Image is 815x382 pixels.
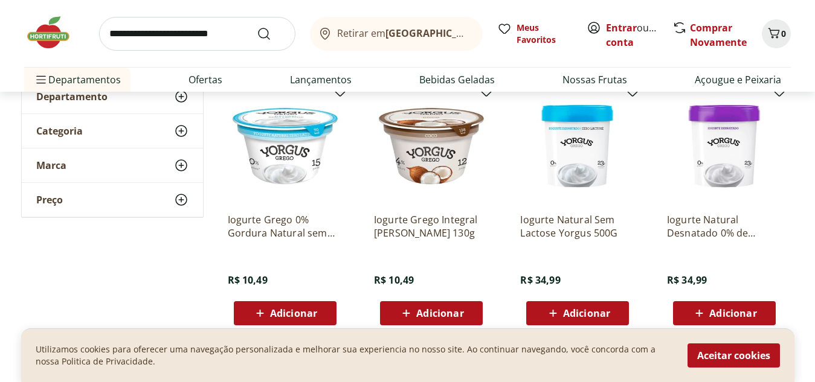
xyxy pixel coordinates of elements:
button: Adicionar [234,301,337,325]
a: Ofertas [188,72,222,87]
span: R$ 34,99 [667,273,707,287]
img: Iogurte Grego 0% Gordura Natural sem Lactose Yorgus 130g [228,89,343,203]
span: Preço [36,194,63,206]
button: Adicionar [380,301,483,325]
span: Adicionar [563,308,610,318]
span: R$ 10,49 [228,273,268,287]
input: search [99,17,295,51]
button: Retirar em[GEOGRAPHIC_DATA]/[GEOGRAPHIC_DATA] [310,17,483,51]
span: Marca [36,159,66,171]
span: R$ 34,99 [520,273,560,287]
a: Criar conta [606,21,672,49]
a: Entrar [606,21,637,34]
a: Iogurte Natural Sem Lactose Yorgus 500G [520,213,635,240]
span: Meus Favoritos [517,22,572,46]
button: Departamento [22,80,203,113]
a: Nossas Frutas [562,72,627,87]
a: Lançamentos [290,72,352,87]
a: Iogurte Grego 0% Gordura Natural sem Lactose Yorgus 130g [228,213,343,240]
img: Hortifruti [24,14,85,51]
span: Adicionar [416,308,463,318]
a: Açougue e Peixaria [695,72,781,87]
button: Carrinho [762,19,791,48]
a: Comprar Novamente [690,21,747,49]
span: Adicionar [709,308,756,318]
button: Submit Search [257,27,286,41]
a: Bebidas Geladas [419,72,495,87]
button: Adicionar [673,301,776,325]
span: R$ 10,49 [374,273,414,287]
button: Adicionar [526,301,629,325]
button: Aceitar cookies [688,343,780,368]
span: Retirar em [337,28,471,39]
span: Departamentos [34,65,121,94]
a: Iogurte Natural Desnatado 0% de Gordura Yorgus 500G [667,213,782,240]
button: Marca [22,148,203,182]
span: Categoria [36,125,83,137]
span: Departamento [36,91,108,103]
span: 0 [781,28,786,39]
p: Utilizamos cookies para oferecer uma navegação personalizada e melhorar sua experiencia no nosso ... [36,343,673,368]
a: Meus Favoritos [497,22,572,46]
button: Menu [34,65,48,94]
span: ou [606,21,660,49]
img: Iogurte Grego Integral Coco Yorgus 130g [374,89,489,203]
a: Iogurte Grego Integral [PERSON_NAME] 130g [374,213,489,240]
b: [GEOGRAPHIC_DATA]/[GEOGRAPHIC_DATA] [385,27,589,40]
img: Iogurte Natural Sem Lactose Yorgus 500G [520,89,635,203]
span: Adicionar [270,308,317,318]
button: Categoria [22,114,203,148]
img: Iogurte Natural Desnatado 0% de Gordura Yorgus 500G [667,89,782,203]
button: Preço [22,183,203,217]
